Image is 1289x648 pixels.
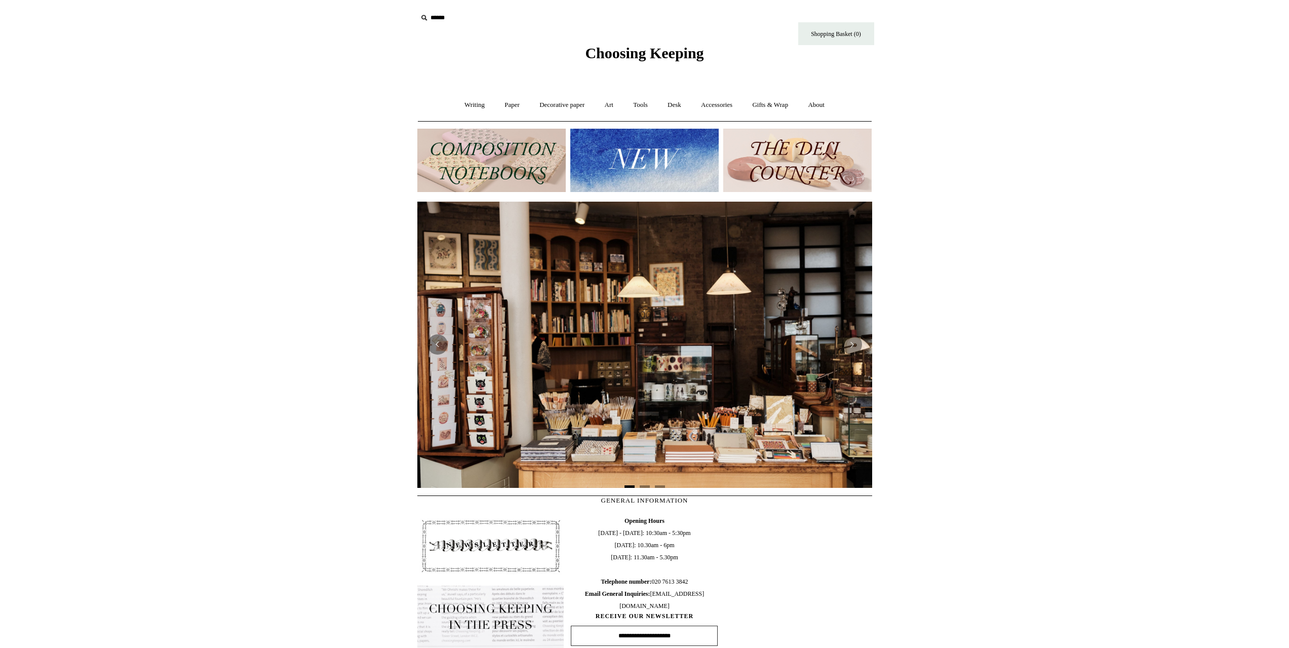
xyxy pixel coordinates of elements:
[596,92,622,119] a: Art
[571,515,718,612] span: [DATE] - [DATE]: 10:30am - 5:30pm [DATE]: 10.30am - 6pm [DATE]: 11.30am - 5.30pm 020 7613 3842
[624,517,665,524] b: Opening Hours
[585,590,650,597] b: Email General Inquiries:
[798,22,874,45] a: Shopping Basket (0)
[427,334,448,355] button: Previous
[570,129,719,192] img: New.jpg__PID:f73bdf93-380a-4a35-bcfe-7823039498e1
[530,92,594,119] a: Decorative paper
[655,485,665,488] button: Page 3
[417,202,872,487] img: 20250131 INSIDE OF THE SHOP.jpg__PID:b9484a69-a10a-4bde-9e8d-1408d3d5e6ad
[495,92,529,119] a: Paper
[455,92,494,119] a: Writing
[658,92,690,119] a: Desk
[692,92,741,119] a: Accessories
[571,612,718,621] span: RECEIVE OUR NEWSLETTER
[640,485,650,488] button: Page 2
[842,334,862,355] button: Next
[723,129,872,192] img: The Deli Counter
[601,578,652,585] b: Telephone number
[585,45,704,61] span: Choosing Keeping
[601,497,688,504] span: GENERAL INFORMATION
[417,129,566,192] img: 202302 Composition ledgers.jpg__PID:69722ee6-fa44-49dd-a067-31375e5d54ec
[799,92,834,119] a: About
[649,578,651,585] b: :
[585,590,704,609] span: [EMAIL_ADDRESS][DOMAIN_NAME]
[417,515,564,578] img: pf-4db91bb9--1305-Newsletter-Button_1200x.jpg
[743,92,797,119] a: Gifts & Wrap
[624,485,635,488] button: Page 1
[585,53,704,60] a: Choosing Keeping
[624,92,657,119] a: Tools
